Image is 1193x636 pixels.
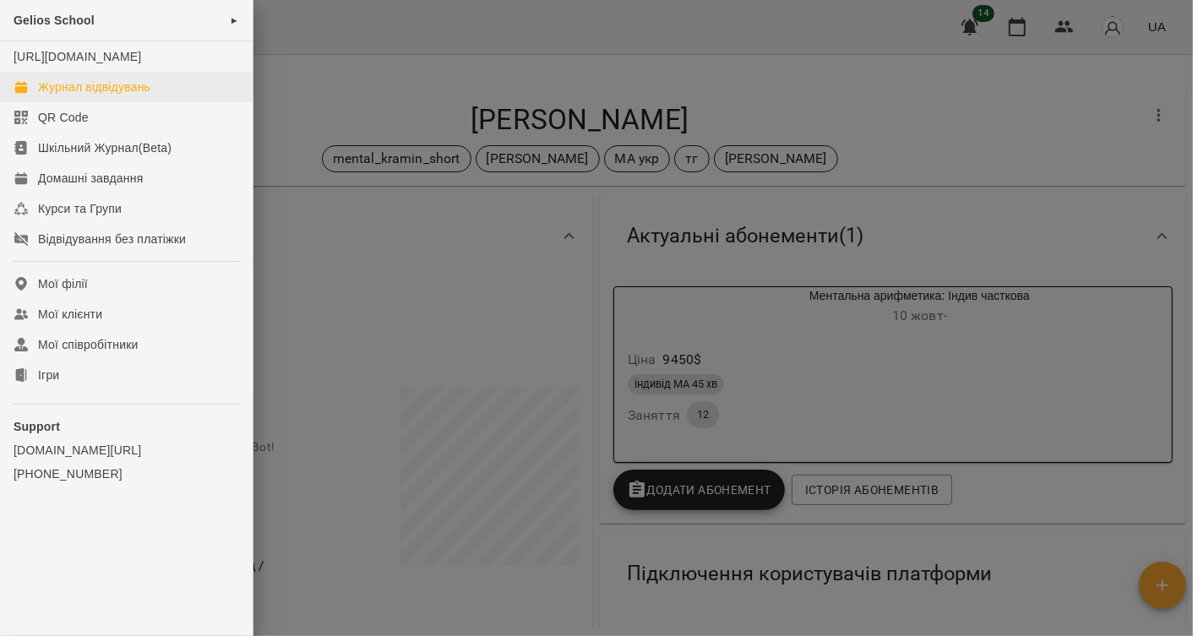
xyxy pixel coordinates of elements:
[38,139,172,156] div: Шкільний Журнал(Beta)
[38,79,150,95] div: Журнал відвідувань
[14,14,95,27] span: Gelios School
[14,465,239,482] a: [PHONE_NUMBER]
[38,109,89,126] div: QR Code
[38,170,143,187] div: Домашні завдання
[38,275,88,292] div: Мої філії
[14,418,239,435] p: Support
[38,336,139,353] div: Мої співробітники
[38,306,102,323] div: Мої клієнти
[38,200,122,217] div: Курси та Групи
[14,50,141,63] a: [URL][DOMAIN_NAME]
[230,14,239,27] span: ►
[14,442,239,459] a: [DOMAIN_NAME][URL]
[38,367,59,383] div: Ігри
[38,231,186,247] div: Відвідування без платіжки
